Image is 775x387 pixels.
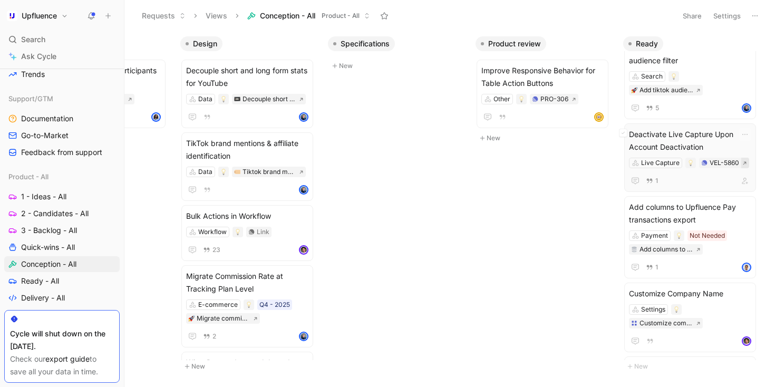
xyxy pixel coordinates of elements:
button: Views [201,8,232,24]
a: Conception - All [4,256,120,272]
button: Settings [709,8,745,23]
div: Product - All [4,169,120,185]
div: Support/GTM [4,91,120,107]
img: 💡 [246,302,252,308]
span: 2 - Candidates - All [21,208,89,219]
span: Add columns to Upfluence Pay transactions export [629,201,751,226]
div: Not Needed [690,230,725,241]
span: Add TikTok audience in search audience filter [629,42,751,67]
button: 2 [201,331,218,342]
div: Other [493,94,510,104]
img: 💡 [518,96,525,102]
div: Settings [641,304,665,315]
span: Search [21,33,45,46]
img: avatar [300,246,307,254]
span: 1 [655,178,658,184]
span: Conception - All [21,259,76,269]
button: Ready [623,36,663,51]
div: Data [198,94,212,104]
span: 1 - Ideas - All [21,191,66,202]
div: 💡 [674,230,684,241]
div: SpecificationsNew [324,32,471,78]
a: Bulk Actions in WorkflowWorkflowLink23avatar [181,205,313,261]
span: Design [193,38,217,49]
img: 💡 [220,169,227,175]
img: avatar [743,337,750,345]
button: Design [180,36,222,51]
a: Documentation [4,111,120,127]
div: Search [641,71,663,82]
img: 💡 [673,306,680,313]
img: avatar [300,113,307,121]
div: E-commerce [198,299,238,310]
a: 3 - Backlog - All [4,222,120,238]
img: avatar [743,104,750,112]
span: 2 [212,333,216,340]
span: Improve Responsive Behavior for Table Action Buttons [481,64,604,90]
button: Requests [137,8,190,24]
a: Trends [4,66,120,82]
span: Trends [21,69,45,80]
span: Ready - All [21,276,59,286]
div: VEL-5860 [710,158,739,168]
div: 💡 [685,158,696,168]
div: Workflow [198,227,227,237]
div: ReadyNew [619,32,767,378]
div: Link [257,227,269,237]
button: 1 [644,262,661,273]
div: Product - All1 - Ideas - All2 - Candidates - All3 - Backlog - AllQuick-wins - AllConception - All... [4,169,120,323]
span: Ready [636,38,658,49]
span: Documentation [21,113,73,124]
span: Product - All [8,171,49,182]
div: Decouple short and long form stats for youtube [243,94,296,104]
div: Product reviewNew [471,32,619,150]
span: Bulk Actions in Workflow [186,210,308,222]
div: Migrate commission rate at tracking plan and orders level [197,313,250,324]
button: New [623,360,762,373]
img: 💡 [235,229,241,235]
div: Cycle will shut down on the [DATE]. [10,327,114,353]
div: 💡 [218,167,229,177]
div: Customize company name [640,318,693,328]
a: Quick-wins - All [4,239,120,255]
span: Ask Cycle [21,50,56,63]
button: New [328,60,467,72]
span: 5 [655,105,659,111]
img: avatar [300,186,307,193]
img: 📼 [234,96,240,102]
a: export guide [45,354,90,363]
img: 💡 [676,233,682,239]
span: TikTok brand mentions & affiliate identification [186,137,308,162]
span: Conception - All [260,11,315,21]
img: avatar [300,333,307,340]
button: Conception - AllProduct - All [243,8,375,24]
div: Tiktok brand mentions and affiliate identification [243,167,296,177]
img: 🚀 [188,315,195,322]
button: New [476,132,615,144]
div: PRO-306 [540,94,568,104]
div: Search [4,32,120,47]
div: Data [198,167,212,177]
img: 💡 [687,160,694,166]
a: Improve Responsive Behavior for Table Action ButtonsOtherPRO-306avatar [477,60,608,128]
div: Live Capture [641,158,680,168]
span: 23 [212,247,220,253]
span: Feedback from support [21,147,102,158]
img: avatar [152,113,160,121]
div: 💡 [669,71,679,82]
div: Add tiktok audience in search audience filter [640,85,693,95]
span: Decouple short and long form stats for YouTube [186,64,308,90]
button: New [180,360,319,373]
span: Customize Company Name [629,287,751,300]
button: Product review [476,36,546,51]
img: 🏷️ [234,169,240,175]
button: UpfluenceUpfluence [4,8,71,23]
span: Specifications [341,38,390,49]
button: 23 [201,244,222,256]
a: Go-to-Market [4,128,120,143]
a: Ready - All [4,273,120,289]
div: Add columns to upfluence pay transactions export [640,244,693,255]
div: 💡 [232,227,243,237]
span: Delivery - All [21,293,65,303]
div: Support/GTMDocumentationGo-to-MarketFeedback from support [4,91,120,160]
